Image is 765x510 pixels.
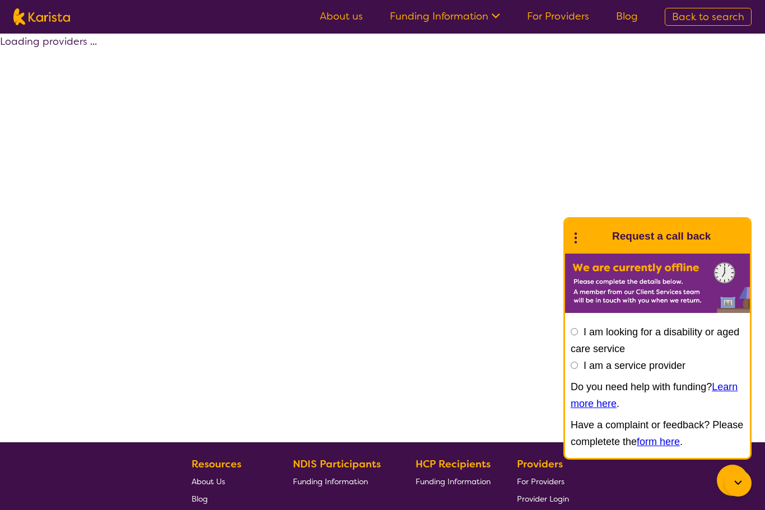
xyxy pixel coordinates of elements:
[583,225,605,247] img: Karista
[293,457,381,471] b: NDIS Participants
[517,472,569,490] a: For Providers
[672,10,744,24] span: Back to search
[13,8,70,25] img: Karista logo
[517,476,565,486] span: For Providers
[517,490,569,507] a: Provider Login
[571,417,744,450] p: Have a complaint or feedback? Please completete the .
[320,10,363,23] a: About us
[565,254,750,313] img: Karista offline chat form to request call back
[517,494,569,504] span: Provider Login
[665,8,752,26] a: Back to search
[571,326,739,354] label: I am looking for a disability or aged care service
[637,436,680,447] a: form here
[527,10,589,23] a: For Providers
[612,228,711,245] h1: Request a call back
[390,10,500,23] a: Funding Information
[584,360,685,371] label: I am a service provider
[293,476,368,486] span: Funding Information
[192,494,208,504] span: Blog
[192,457,241,471] b: Resources
[192,490,267,507] a: Blog
[416,457,491,471] b: HCP Recipients
[517,457,563,471] b: Providers
[192,476,225,486] span: About Us
[416,472,491,490] a: Funding Information
[717,465,748,496] button: Channel Menu
[192,472,267,490] a: About Us
[571,378,744,412] p: Do you need help with funding? .
[616,10,638,23] a: Blog
[293,472,389,490] a: Funding Information
[416,476,491,486] span: Funding Information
